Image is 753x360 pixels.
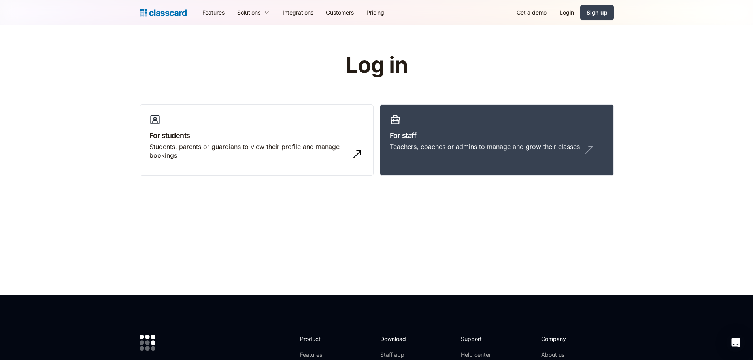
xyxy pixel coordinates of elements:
[541,351,594,359] a: About us
[587,8,608,17] div: Sign up
[231,4,276,21] div: Solutions
[380,351,413,359] a: Staff app
[196,4,231,21] a: Features
[580,5,614,20] a: Sign up
[461,351,493,359] a: Help center
[320,4,360,21] a: Customers
[380,104,614,176] a: For staffTeachers, coaches or admins to manage and grow their classes
[360,4,391,21] a: Pricing
[300,335,342,343] h2: Product
[149,142,348,160] div: Students, parents or guardians to view their profile and manage bookings
[726,333,745,352] div: Open Intercom Messenger
[380,335,413,343] h2: Download
[541,335,594,343] h2: Company
[390,130,604,141] h3: For staff
[390,142,580,151] div: Teachers, coaches or admins to manage and grow their classes
[300,351,342,359] a: Features
[276,4,320,21] a: Integrations
[553,4,580,21] a: Login
[251,53,502,77] h1: Log in
[461,335,493,343] h2: Support
[140,104,374,176] a: For studentsStudents, parents or guardians to view their profile and manage bookings
[149,130,364,141] h3: For students
[510,4,553,21] a: Get a demo
[140,7,187,18] a: home
[237,8,260,17] div: Solutions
